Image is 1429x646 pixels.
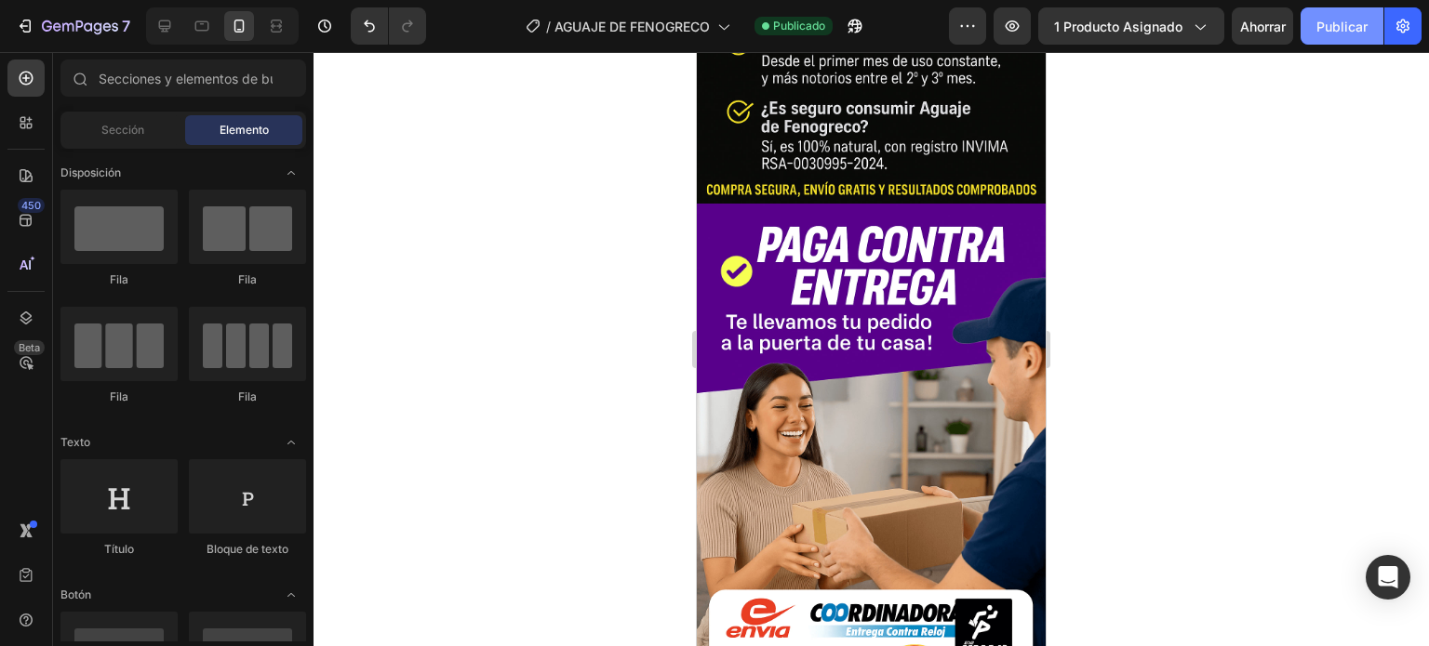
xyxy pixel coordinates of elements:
font: 1 producto asignado [1054,19,1182,34]
input: Secciones y elementos de búsqueda [60,59,306,97]
span: Abrir palanca [276,580,306,610]
font: Publicado [773,19,825,33]
span: Abrir palanca [276,428,306,457]
span: Abrir palanca [276,158,306,188]
font: Bloque de texto [207,542,288,556]
div: Deshacer/Rehacer [351,7,426,45]
button: Ahorrar [1232,7,1293,45]
button: Publicar [1301,7,1383,45]
iframe: Área de diseño [697,52,1046,646]
font: Elemento [220,123,269,137]
button: 1 producto asignado [1038,7,1224,45]
font: Disposición [60,165,121,179]
font: Sección [101,123,144,137]
font: 7 [122,17,130,35]
div: Abrir Intercom Messenger [1366,555,1410,600]
font: / [546,19,551,34]
font: Publicar [1316,19,1368,34]
font: Título [104,542,134,556]
font: Fila [238,272,257,286]
font: Fila [110,272,128,286]
font: Botón [60,587,91,601]
button: 7 [7,7,139,45]
font: Texto [60,435,90,449]
font: Fila [110,389,128,403]
font: Beta [19,341,40,354]
font: Ahorrar [1240,19,1286,34]
font: Fila [238,389,257,403]
font: AGUAJE DE FENOGRECO [554,19,710,34]
font: 450 [21,199,41,212]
